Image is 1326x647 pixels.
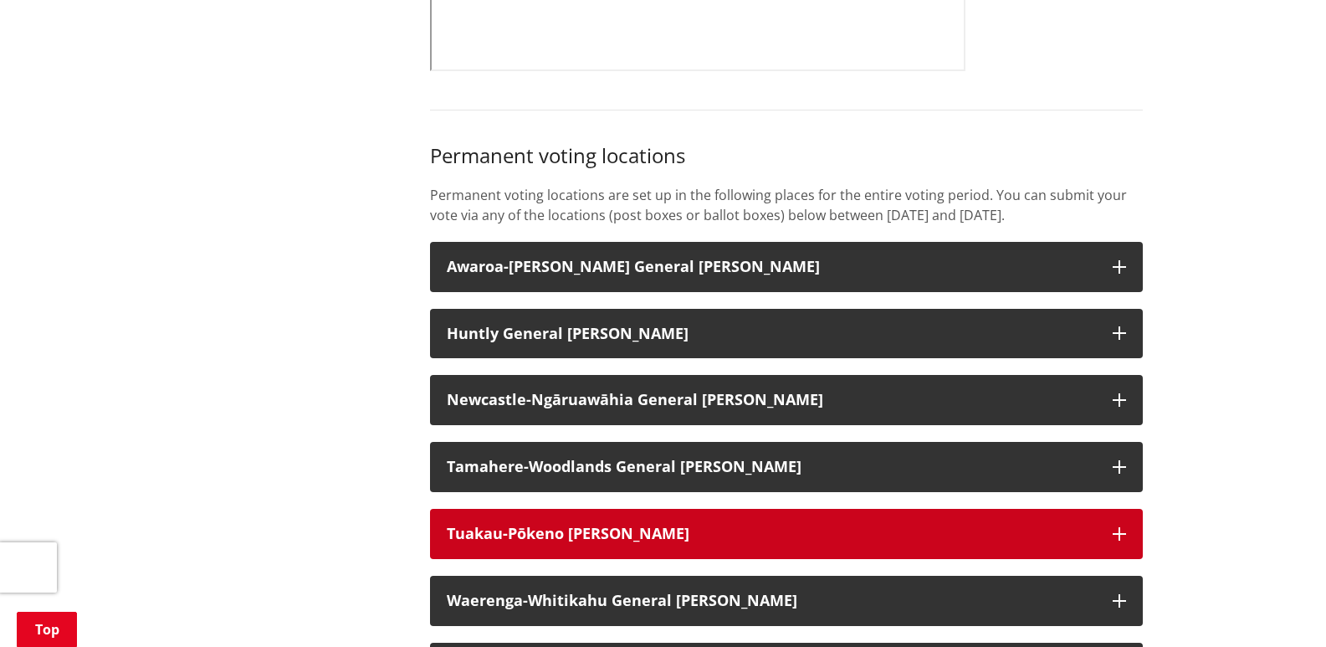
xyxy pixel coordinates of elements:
[1249,577,1309,637] iframe: Messenger Launcher
[430,375,1143,425] button: Newcastle-Ngāruawāhia General [PERSON_NAME]
[447,326,1096,342] h3: Huntly General [PERSON_NAME]
[447,590,797,610] strong: Waerenga-Whitikahu General [PERSON_NAME]
[430,144,1143,168] h3: Permanent voting locations
[430,509,1143,559] button: Tuakau-Pōkeno [PERSON_NAME]
[430,309,1143,359] button: Huntly General [PERSON_NAME]
[430,442,1143,492] button: Tamahere-Woodlands General [PERSON_NAME]
[447,526,1096,542] h3: Tuakau-Pōkeno [PERSON_NAME]
[447,389,823,409] strong: Newcastle-Ngāruawāhia General [PERSON_NAME]
[447,259,1096,275] h3: Awaroa-[PERSON_NAME] General [PERSON_NAME]
[17,612,77,647] a: Top
[430,576,1143,626] button: Waerenga-Whitikahu General [PERSON_NAME]
[430,242,1143,292] button: Awaroa-[PERSON_NAME] General [PERSON_NAME]
[447,456,801,476] strong: Tamahere-Woodlands General [PERSON_NAME]
[430,185,1143,225] p: Permanent voting locations are set up in the following places for the entire voting period. You c...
